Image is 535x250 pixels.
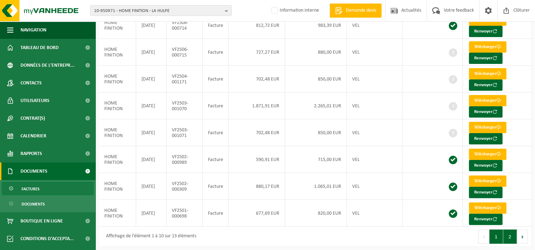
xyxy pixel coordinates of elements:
span: 10-950971 - HOME FINITION - LA HULPE [94,6,222,16]
span: Conditions d'accepta... [21,230,74,248]
a: Télécharger [469,95,506,106]
td: Facture [203,200,229,227]
td: Facture [203,66,229,93]
td: 850,00 EUR [285,66,347,93]
span: Documents [21,162,47,180]
td: 983,39 EUR [285,12,347,39]
td: 880,00 EUR [285,39,347,66]
td: VF2506-000715 [167,39,203,66]
td: 820,00 EUR [285,200,347,227]
a: Télécharger [469,175,506,187]
td: 850,00 EUR [285,119,347,146]
span: Documents [22,197,45,211]
td: [DATE] [136,93,167,119]
td: VEL [347,119,402,146]
td: Facture [203,39,229,66]
a: Télécharger [469,41,506,53]
button: Next [517,230,528,244]
button: Renvoyer [469,26,502,37]
td: HOME FINITION [99,93,136,119]
td: HOME FINITION [99,173,136,200]
td: [DATE] [136,173,167,200]
td: 1.065,01 EUR [285,173,347,200]
a: Télécharger [469,149,506,160]
a: Télécharger [469,122,506,133]
span: Factures [22,182,40,196]
td: Facture [203,119,229,146]
td: VEL [347,173,402,200]
td: VEL [347,200,402,227]
a: Télécharger [469,68,506,79]
td: 2.265,01 EUR [285,93,347,119]
a: Télécharger [469,202,506,214]
td: Facture [203,173,229,200]
td: 702,48 EUR [229,66,285,93]
span: Rapports [21,145,42,162]
td: [DATE] [136,39,167,66]
a: Documents [2,197,94,210]
button: Renvoyer [469,160,502,171]
td: 880,17 EUR [229,173,285,200]
span: Navigation [21,21,46,39]
td: VEL [347,12,402,39]
td: VF2503-001070 [167,93,203,119]
td: 1.871,91 EUR [229,93,285,119]
button: Renvoyer [469,133,502,144]
td: Facture [203,12,229,39]
td: VEL [347,39,402,66]
span: Boutique en ligne [21,212,63,230]
td: HOME FINITION [99,12,136,39]
span: Contrat(s) [21,109,45,127]
td: VEL [347,146,402,173]
button: Renvoyer [469,106,502,118]
label: Information interne [270,5,319,16]
td: 715,00 EUR [285,146,347,173]
button: Previous [478,230,489,244]
span: Demande devis [344,7,378,14]
td: [DATE] [136,119,167,146]
td: 727,27 EUR [229,39,285,66]
a: Demande devis [330,4,382,18]
td: VF2502-000989 [167,146,203,173]
td: 590,91 EUR [229,146,285,173]
td: HOME FINITION [99,200,136,227]
span: Données de l'entrepr... [21,56,75,74]
td: 677,69 EUR [229,200,285,227]
button: 1 [489,230,503,244]
td: [DATE] [136,200,167,227]
td: [DATE] [136,66,167,93]
button: Renvoyer [469,187,502,198]
span: Tableau de bord [21,39,59,56]
div: Affichage de l'élément 1 à 10 sur 13 éléments [103,230,196,243]
td: HOME FINITION [99,66,136,93]
td: VEL [347,93,402,119]
td: HOME FINITION [99,146,136,173]
button: 2 [503,230,517,244]
a: Factures [2,182,94,195]
button: 10-950971 - HOME FINITION - LA HULPE [90,5,232,16]
td: VEL [347,66,402,93]
span: Utilisateurs [21,92,50,109]
td: VF2503-001071 [167,119,203,146]
button: Renvoyer [469,53,502,64]
td: 702,48 EUR [229,119,285,146]
td: [DATE] [136,146,167,173]
td: VF2502-000309 [167,173,203,200]
td: [DATE] [136,12,167,39]
td: HOME FINITION [99,39,136,66]
span: Contacts [21,74,42,92]
td: Facture [203,146,229,173]
td: VF2501-000698 [167,200,203,227]
td: 812,72 EUR [229,12,285,39]
span: Calendrier [21,127,46,145]
button: Renvoyer [469,214,502,225]
td: VF2506-000714 [167,12,203,39]
td: VF2504-001171 [167,66,203,93]
td: Facture [203,93,229,119]
td: HOME FINITION [99,119,136,146]
button: Renvoyer [469,79,502,91]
